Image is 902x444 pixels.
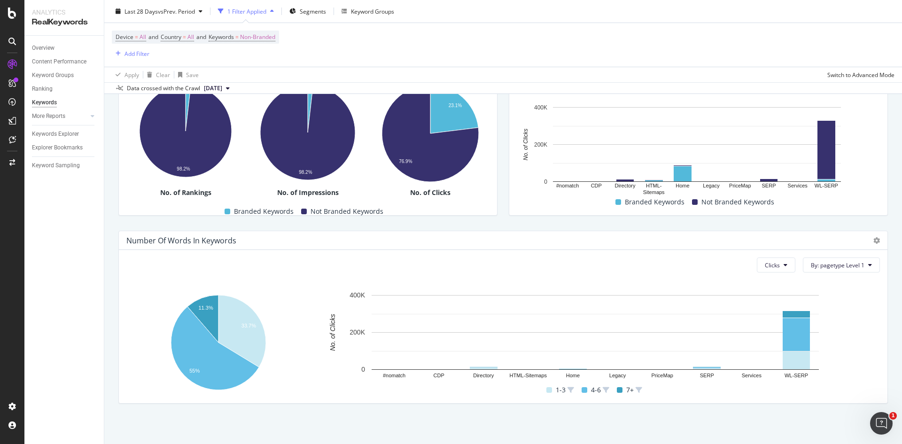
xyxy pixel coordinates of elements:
span: Not Branded Keywords [311,206,383,217]
a: Keywords [32,98,97,108]
text: Services [788,183,808,188]
button: Add Filter [112,48,149,59]
text: WL-SERP [785,373,808,379]
a: Keyword Groups [32,70,97,80]
button: 1 Filter Applied [214,4,278,19]
span: 1-3 [556,384,566,396]
span: All [140,31,146,44]
text: Directory [473,373,494,379]
text: #nomatch [383,373,405,379]
div: More Reports [32,111,65,121]
text: Home [566,373,580,379]
text: 76.9% [399,159,412,164]
button: Last 28 DaysvsPrev. Period [112,4,206,19]
text: PriceMap [729,183,751,188]
button: By: pagetype Level 1 [803,257,880,273]
text: 33.7% [241,323,256,328]
span: = [235,33,239,41]
svg: A chart. [249,80,366,186]
button: [DATE] [200,83,233,94]
text: 200K [350,329,365,336]
a: Explorer Bookmarks [32,143,97,153]
div: Clear [156,70,170,78]
svg: A chart. [316,290,875,384]
span: Branded Keywords [625,196,684,208]
text: Services [742,373,762,379]
div: No. of Rankings [126,188,245,197]
button: Keyword Groups [338,4,398,19]
span: Country [161,33,181,41]
span: Device [116,33,133,41]
text: 0 [361,366,365,374]
text: CDP [591,183,602,188]
text: 23.1% [448,103,461,108]
span: Keywords [209,33,234,41]
span: Not Branded Keywords [701,196,774,208]
button: Apply [112,67,139,82]
span: Segments [300,7,326,15]
span: 1 [889,412,897,420]
svg: A chart. [126,290,310,396]
a: Content Performance [32,57,97,67]
div: Explorer Bookmarks [32,143,83,153]
button: Clicks [757,257,795,273]
svg: A chart. [517,102,877,196]
span: By: pagetype Level 1 [811,261,864,269]
text: No. of Clicks [329,314,336,351]
text: Sitemaps [643,189,665,195]
div: Apply [124,70,139,78]
div: Keyword Sampling [32,161,80,171]
div: No. of Clicks [371,188,490,197]
text: #nomatch [556,183,579,188]
svg: A chart. [126,80,244,183]
div: Overview [32,43,54,53]
text: Legacy [703,183,720,188]
div: Content Performance [32,57,86,67]
svg: A chart. [371,80,489,188]
button: Segments [286,4,330,19]
text: SERP [700,373,714,379]
div: Add Filter [124,49,149,57]
span: 2025 Sep. 12th [204,84,222,93]
text: CDP [434,373,444,379]
text: HTML- [646,183,662,188]
div: Switch to Advanced Mode [827,70,894,78]
div: RealKeywords [32,17,96,28]
iframe: Intercom live chat [870,412,893,435]
span: = [135,33,138,41]
text: Directory [614,183,636,188]
span: = [183,33,186,41]
text: WL-SERP [815,183,838,188]
text: Home [676,183,689,188]
span: Clicks [765,261,780,269]
text: 200K [534,141,547,148]
text: 98.2% [177,167,190,172]
button: Switch to Advanced Mode [824,67,894,82]
text: 55% [189,368,200,374]
text: 400K [350,292,365,299]
div: Keywords [32,98,57,108]
text: No. of Clicks [522,129,529,160]
span: All [187,31,194,44]
a: Keyword Sampling [32,161,97,171]
a: Keywords Explorer [32,129,97,139]
text: 11.3% [199,305,213,311]
text: PriceMap [651,373,673,379]
div: Analytics [32,8,96,17]
div: Number Of Words In Keywords [126,236,236,245]
text: 0 [544,179,547,185]
span: 4-6 [591,384,601,396]
span: and [148,33,158,41]
div: 1 Filter Applied [227,7,266,15]
span: and [196,33,206,41]
span: Branded Keywords [234,206,294,217]
a: Overview [32,43,97,53]
div: Keyword Groups [351,7,394,15]
span: Non-Branded [240,31,275,44]
a: Ranking [32,84,97,94]
div: Keyword Groups [32,70,74,80]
